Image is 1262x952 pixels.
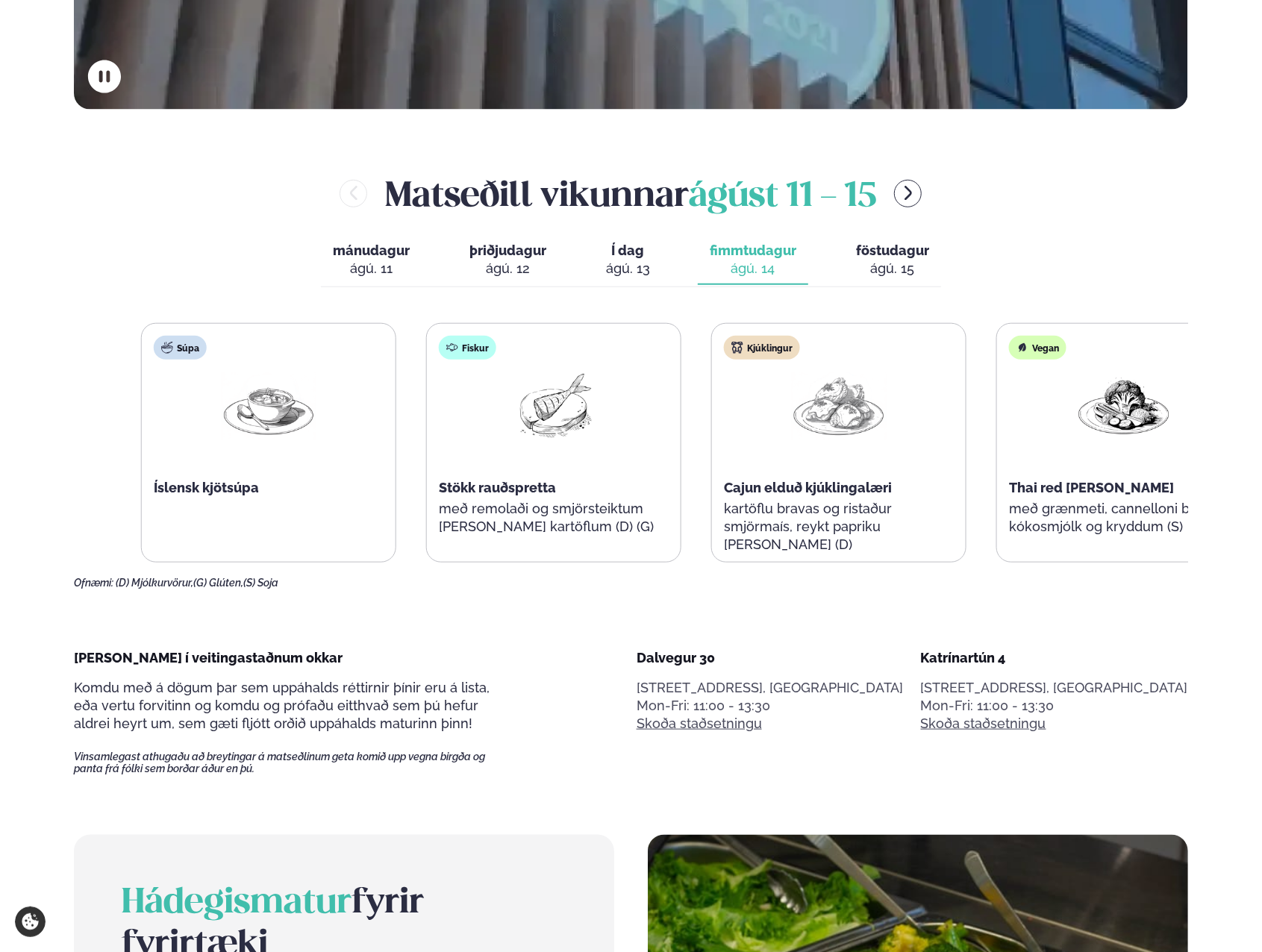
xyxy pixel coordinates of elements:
img: Vegan.svg [1016,342,1028,354]
p: með grænmeti, cannelloni baunum, kókosmjólk og kryddum (S) [1009,500,1239,536]
span: ágúst 11 - 15 [689,181,876,213]
img: Vegan.png [1076,372,1172,441]
a: Skoða staðsetningu [637,715,762,733]
p: með remolaði og smjörsteiktum [PERSON_NAME] kartöflum (D) (G) [439,500,669,536]
span: Hádegismatur [122,887,352,920]
span: Cajun elduð kjúklingalæri [724,480,892,495]
button: Í dag ágú. 13 [594,236,662,285]
img: Chicken-thighs.png [791,372,887,441]
div: Vegan [1009,336,1066,360]
div: ágú. 11 [333,260,410,278]
p: [STREET_ADDRESS], [GEOGRAPHIC_DATA] [921,679,1188,697]
img: fish.svg [446,342,458,354]
span: Íslensk kjötsúpa [154,480,259,495]
button: menu-btn-right [894,180,922,207]
a: Skoða staðsetningu [921,715,1046,733]
span: þriðjudagur [469,242,546,258]
span: (G) Glúten, [193,577,243,589]
a: Cookie settings [15,906,46,937]
p: kartöflu bravas og ristaður smjörmaís, reykt papriku [PERSON_NAME] (D) [724,500,954,554]
span: Stökk rauðspretta [439,480,556,495]
div: Fiskur [439,336,496,360]
h2: Matseðill vikunnar [385,169,876,218]
button: fimmtudagur ágú. 14 [698,236,808,285]
button: menu-btn-left [340,180,367,207]
span: föstudagur [856,242,929,258]
div: ágú. 14 [710,260,796,278]
span: Thai red [PERSON_NAME] [1009,480,1174,495]
div: Kjúklingur [724,336,800,360]
span: Ofnæmi: [74,577,113,589]
span: Í dag [606,242,650,260]
div: Mon-Fri: 11:00 - 13:30 [921,697,1188,715]
span: fimmtudagur [710,242,796,258]
span: (S) Soja [243,577,278,589]
img: soup.svg [161,342,173,354]
img: Fish.png [506,372,602,441]
div: Súpa [154,336,207,360]
button: föstudagur ágú. 15 [844,236,941,285]
span: mánudagur [333,242,410,258]
div: ágú. 12 [469,260,546,278]
span: Komdu með á dögum þar sem uppáhalds réttirnir þínir eru á lista, eða vertu forvitinn og komdu og ... [74,680,490,731]
div: Katrínartún 4 [921,649,1188,667]
img: Soup.png [221,372,316,441]
span: (D) Mjólkurvörur, [116,577,193,589]
div: ágú. 15 [856,260,929,278]
span: [PERSON_NAME] í veitingastaðnum okkar [74,650,343,666]
p: [STREET_ADDRESS], [GEOGRAPHIC_DATA] [637,679,904,697]
div: Mon-Fri: 11:00 - 13:30 [637,697,904,715]
button: mánudagur ágú. 11 [321,236,422,285]
div: Dalvegur 30 [637,649,904,667]
button: þriðjudagur ágú. 12 [457,236,558,285]
span: Vinsamlegast athugaðu að breytingar á matseðlinum geta komið upp vegna birgða og panta frá fólki ... [74,751,511,774]
img: chicken.svg [731,342,743,354]
div: ágú. 13 [606,260,650,278]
